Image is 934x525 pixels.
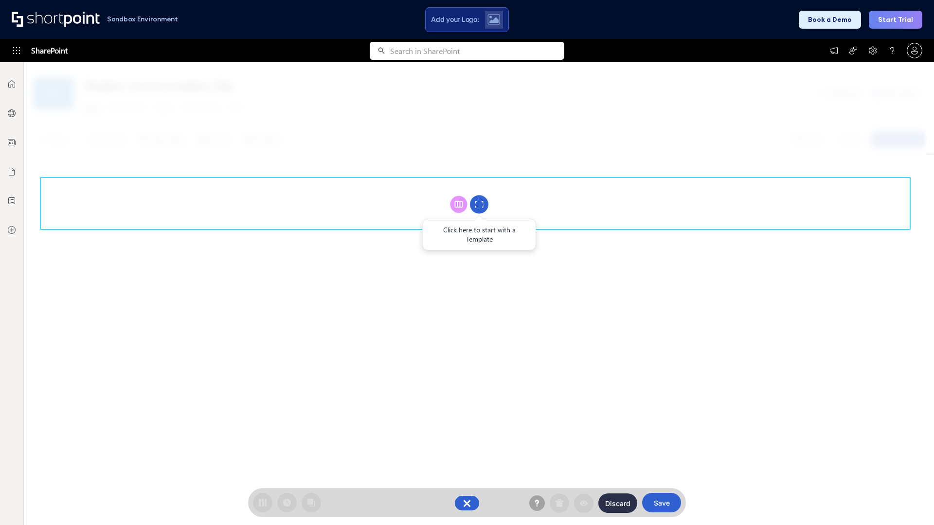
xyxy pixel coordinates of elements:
[869,11,922,29] button: Start Trial
[390,42,564,60] input: Search in SharePoint
[107,17,178,22] h1: Sandbox Environment
[431,15,479,24] span: Add your Logo:
[487,14,500,25] img: Upload logo
[799,11,861,29] button: Book a Demo
[598,493,637,513] button: Discard
[885,478,934,525] iframe: Chat Widget
[31,39,68,62] span: SharePoint
[642,493,681,512] button: Save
